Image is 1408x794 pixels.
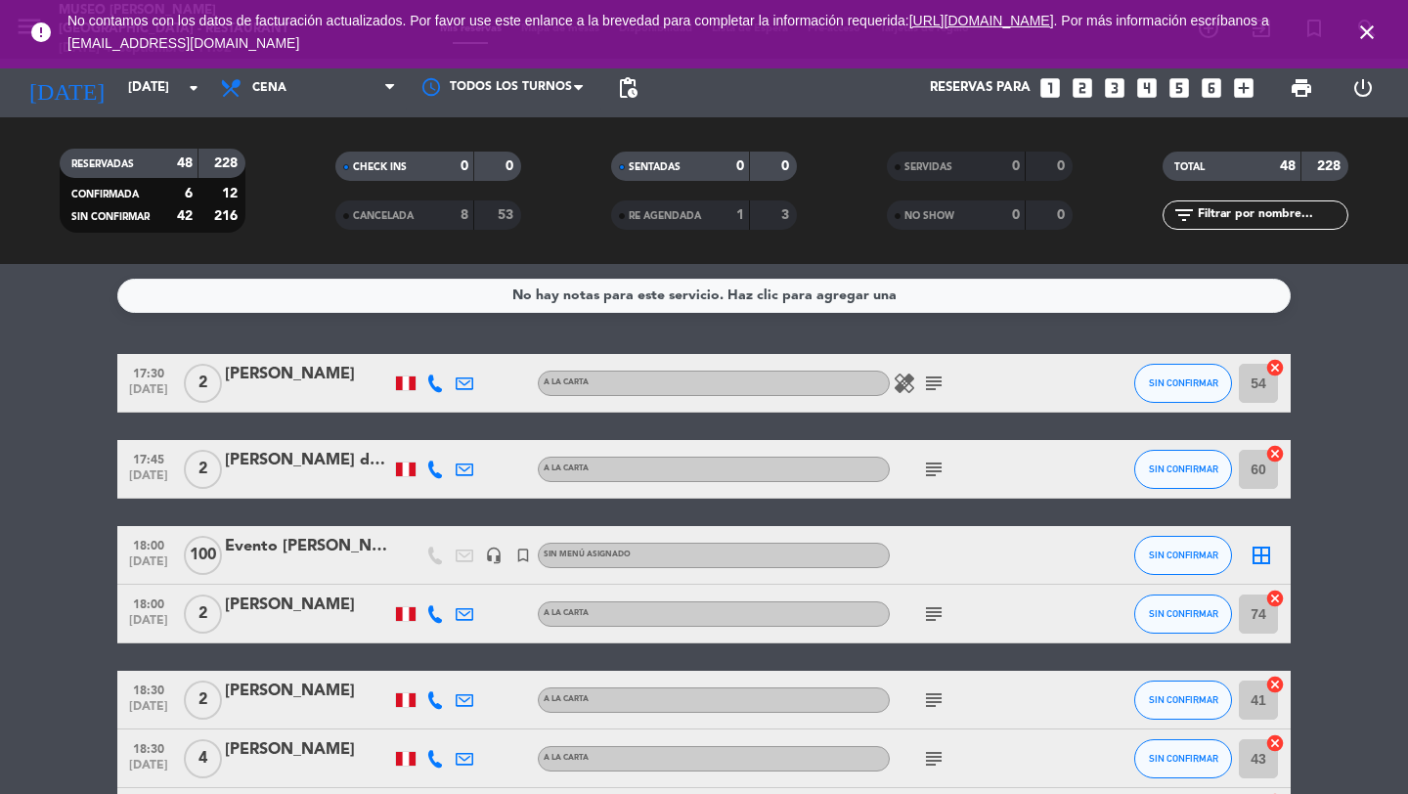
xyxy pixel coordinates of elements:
span: RE AGENDADA [629,211,701,221]
i: cancel [1265,358,1285,377]
span: 2 [184,681,222,720]
span: 18:00 [124,533,173,555]
span: 2 [184,595,222,634]
span: pending_actions [616,76,639,100]
span: [DATE] [124,700,173,723]
span: SIN CONFIRMAR [1149,608,1218,619]
strong: 0 [506,159,517,173]
button: SIN CONFIRMAR [1134,364,1232,403]
span: 100 [184,536,222,575]
i: subject [922,372,946,395]
i: filter_list [1172,203,1196,227]
i: healing [893,372,916,395]
i: border_all [1250,544,1273,567]
strong: 3 [781,208,793,222]
span: 2 [184,450,222,489]
div: [PERSON_NAME] [225,593,391,618]
strong: 48 [177,156,193,170]
span: [DATE] [124,383,173,406]
a: . Por más información escríbanos a [EMAIL_ADDRESS][DOMAIN_NAME] [67,13,1269,51]
span: [DATE] [124,759,173,781]
span: SENTADAS [629,162,681,172]
i: looks_5 [1166,75,1192,101]
i: cancel [1265,733,1285,753]
strong: 8 [461,208,468,222]
strong: 48 [1280,159,1296,173]
span: 2 [184,364,222,403]
strong: 228 [214,156,242,170]
i: cancel [1265,675,1285,694]
span: CONFIRMADA [71,190,139,199]
span: 18:30 [124,736,173,759]
strong: 0 [1012,208,1020,222]
span: A la carta [544,378,589,386]
div: [PERSON_NAME] [225,362,391,387]
i: subject [922,602,946,626]
strong: 53 [498,208,517,222]
span: [DATE] [124,469,173,492]
a: [URL][DOMAIN_NAME] [909,13,1054,28]
i: cancel [1265,444,1285,463]
strong: 6 [185,187,193,200]
span: 17:30 [124,361,173,383]
i: error [29,21,53,44]
i: looks_6 [1199,75,1224,101]
span: SIN CONFIRMAR [71,212,150,222]
strong: 216 [214,209,242,223]
i: add_box [1231,75,1256,101]
span: CHECK INS [353,162,407,172]
button: SIN CONFIRMAR [1134,536,1232,575]
strong: 228 [1317,159,1344,173]
button: SIN CONFIRMAR [1134,681,1232,720]
span: print [1290,76,1313,100]
span: A la carta [544,464,589,472]
span: Cena [252,81,286,95]
span: A la carta [544,609,589,617]
div: Evento [PERSON_NAME] [225,534,391,559]
span: CANCELADA [353,211,414,221]
i: subject [922,747,946,771]
span: SIN CONFIRMAR [1149,694,1218,705]
span: SERVIDAS [904,162,952,172]
span: [DATE] [124,614,173,637]
strong: 0 [1057,159,1069,173]
span: Reservas para [930,80,1031,96]
button: SIN CONFIRMAR [1134,595,1232,634]
strong: 0 [781,159,793,173]
button: SIN CONFIRMAR [1134,739,1232,778]
div: [PERSON_NAME] de la [PERSON_NAME] [225,448,391,473]
span: Sin menú asignado [544,551,631,558]
strong: 0 [461,159,468,173]
i: power_settings_new [1351,76,1375,100]
span: 17:45 [124,447,173,469]
i: cancel [1265,589,1285,608]
i: looks_3 [1102,75,1127,101]
strong: 12 [222,187,242,200]
strong: 42 [177,209,193,223]
i: looks_one [1037,75,1063,101]
i: turned_in_not [514,547,532,564]
i: headset_mic [485,547,503,564]
div: No hay notas para este servicio. Haz clic para agregar una [512,285,897,307]
span: NO SHOW [904,211,954,221]
i: [DATE] [15,66,118,110]
span: A la carta [544,695,589,703]
span: A la carta [544,754,589,762]
span: No contamos con los datos de facturación actualizados. Por favor use este enlance a la brevedad p... [67,13,1269,51]
span: [DATE] [124,555,173,578]
i: subject [922,458,946,481]
span: TOTAL [1174,162,1205,172]
span: 18:30 [124,678,173,700]
span: SIN CONFIRMAR [1149,550,1218,560]
strong: 0 [1012,159,1020,173]
i: subject [922,688,946,712]
div: [PERSON_NAME] [225,737,391,763]
span: 18:00 [124,592,173,614]
i: close [1355,21,1379,44]
div: [PERSON_NAME] [225,679,391,704]
strong: 0 [1057,208,1069,222]
span: SIN CONFIRMAR [1149,753,1218,764]
div: LOG OUT [1332,59,1393,117]
i: looks_two [1070,75,1095,101]
input: Filtrar por nombre... [1196,204,1347,226]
